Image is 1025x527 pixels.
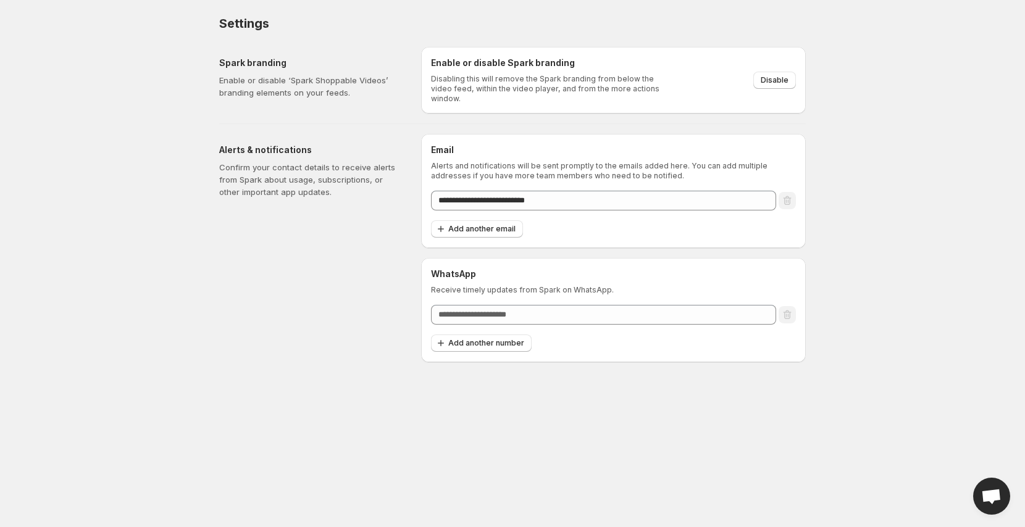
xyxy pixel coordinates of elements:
[431,220,523,238] button: Add another email
[219,161,401,198] p: Confirm your contact details to receive alerts from Spark about usage, subscriptions, or other im...
[219,16,269,31] span: Settings
[431,57,667,69] h6: Enable or disable Spark branding
[431,144,796,156] h6: Email
[431,268,796,280] h6: WhatsApp
[219,74,401,99] p: Enable or disable ‘Spark Shoppable Videos’ branding elements on your feeds.
[219,144,401,156] h5: Alerts & notifications
[219,57,401,69] h5: Spark branding
[448,338,524,348] span: Add another number
[973,478,1010,515] div: Open chat
[431,285,796,295] p: Receive timely updates from Spark on WhatsApp.
[431,334,532,352] button: Add another number
[753,72,796,89] button: Disable
[761,75,789,85] span: Disable
[431,74,667,104] p: Disabling this will remove the Spark branding from below the video feed, within the video player,...
[431,161,796,181] p: Alerts and notifications will be sent promptly to the emails added here. You can add multiple add...
[448,224,516,234] span: Add another email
